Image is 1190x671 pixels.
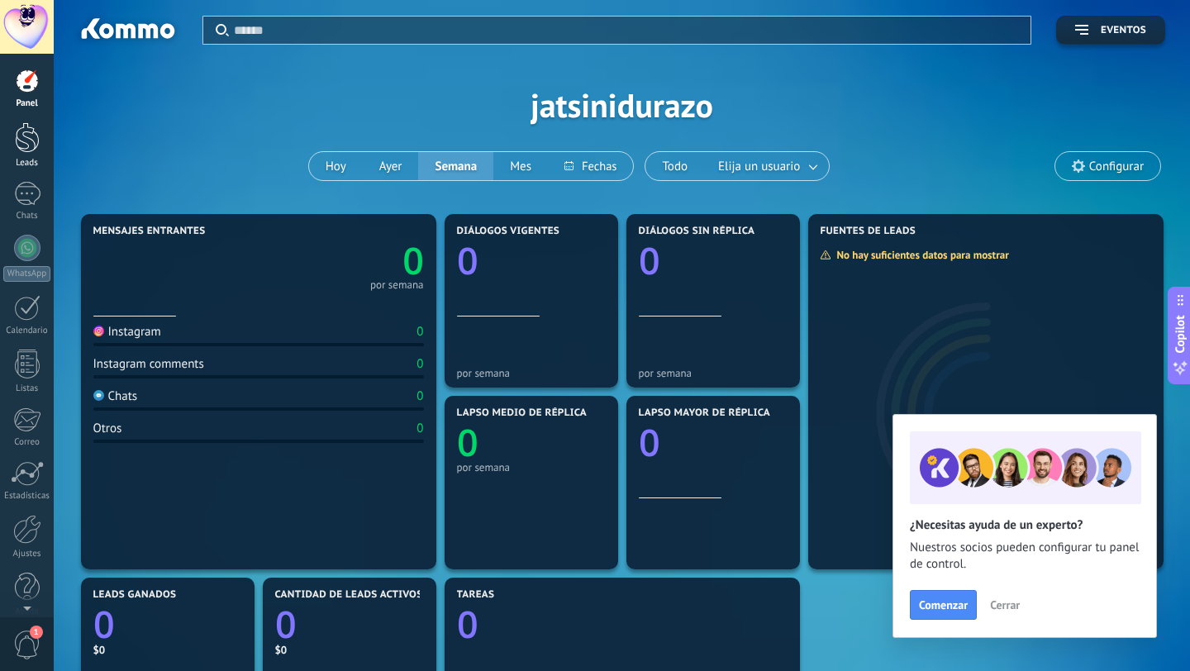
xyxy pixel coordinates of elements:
[93,599,242,650] a: 0
[820,248,1021,262] div: No hay suficientes datos para mostrar
[416,388,423,404] div: 0
[910,590,977,620] button: Comenzar
[93,421,122,436] div: Otros
[416,356,423,372] div: 0
[93,324,161,340] div: Instagram
[457,461,606,474] div: por semana
[416,421,423,436] div: 0
[457,599,788,650] a: 0
[3,383,51,394] div: Listas
[93,356,204,372] div: Instagram comments
[259,236,424,286] a: 0
[457,417,478,468] text: 0
[910,517,1140,533] h2: ¿Necesitas ayuda de un experto?
[93,599,115,650] text: 0
[645,152,704,180] button: Todo
[919,599,968,611] span: Comenzar
[3,437,51,448] div: Correo
[402,236,424,286] text: 0
[416,324,423,340] div: 0
[309,152,363,180] button: Hoy
[93,226,206,237] span: Mensajes entrantes
[821,226,916,237] span: Fuentes de leads
[639,367,788,379] div: por semana
[715,155,803,178] span: Elija un usuario
[275,599,424,650] a: 0
[983,592,1027,617] button: Cerrar
[1172,316,1188,354] span: Copilot
[418,152,493,180] button: Semana
[1089,159,1144,174] span: Configurar
[30,626,43,639] span: 1
[275,589,423,601] span: Cantidad de leads activos
[93,388,138,404] div: Chats
[1056,16,1165,45] button: Eventos
[457,589,495,601] span: Tareas
[3,266,50,282] div: WhatsApp
[457,367,606,379] div: por semana
[3,491,51,502] div: Estadísticas
[93,390,104,401] img: Chats
[275,599,297,650] text: 0
[493,152,548,180] button: Mes
[457,599,478,650] text: 0
[275,643,424,657] div: $0
[910,540,1140,573] span: Nuestros socios pueden configurar tu panel de control.
[639,407,770,419] span: Lapso mayor de réplica
[1101,25,1146,36] span: Eventos
[990,599,1020,611] span: Cerrar
[548,152,633,180] button: Fechas
[3,211,51,221] div: Chats
[3,158,51,169] div: Leads
[363,152,419,180] button: Ayer
[93,326,104,336] img: Instagram
[93,643,242,657] div: $0
[3,326,51,336] div: Calendario
[704,152,829,180] button: Elija un usuario
[639,226,755,237] span: Diálogos sin réplica
[3,98,51,109] div: Panel
[457,407,588,419] span: Lapso medio de réplica
[639,417,660,468] text: 0
[639,236,660,286] text: 0
[3,549,51,559] div: Ajustes
[457,236,478,286] text: 0
[370,281,424,289] div: por semana
[457,226,560,237] span: Diálogos vigentes
[93,589,177,601] span: Leads ganados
